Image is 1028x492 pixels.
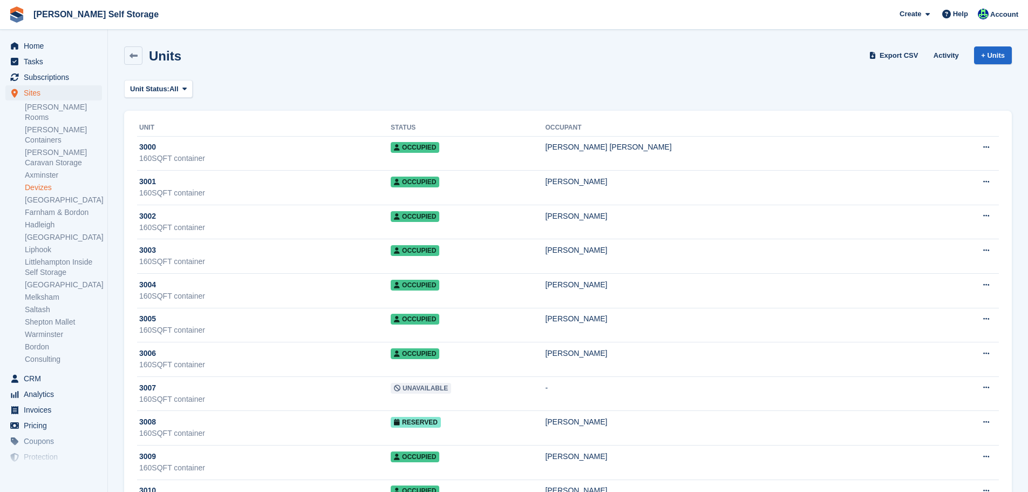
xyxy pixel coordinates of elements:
span: Occupied [391,280,439,291]
div: 160SQFT container [139,187,391,199]
div: 160SQFT container [139,394,391,405]
span: Protection [24,449,88,464]
a: [PERSON_NAME] Self Storage [29,5,163,23]
div: [PERSON_NAME] [545,348,941,359]
a: [PERSON_NAME] Caravan Storage [25,147,102,168]
td: - [545,376,941,411]
th: Unit [137,119,391,137]
span: 3006 [139,348,156,359]
div: [PERSON_NAME] [545,451,941,462]
span: 3008 [139,416,156,428]
span: Subscriptions [24,70,88,85]
span: Occupied [391,142,439,153]
a: menu [5,54,102,69]
span: CRM [24,371,88,386]
span: 3007 [139,382,156,394]
div: 160SQFT container [139,153,391,164]
span: Coupons [24,434,88,449]
div: [PERSON_NAME] [545,313,941,325]
span: Unavailable [391,383,451,394]
a: [GEOGRAPHIC_DATA] [25,280,102,290]
span: Create [900,9,921,19]
span: Export CSV [880,50,918,61]
span: 3004 [139,279,156,291]
a: Consulting [25,354,102,365]
div: 160SQFT container [139,462,391,474]
a: Warminster [25,329,102,340]
a: Melksham [25,292,102,302]
div: 160SQFT container [139,325,391,336]
span: Unit Status: [130,84,169,95]
a: menu [5,85,102,100]
a: + Units [974,46,1012,64]
a: Shepton Mallet [25,317,102,327]
a: menu [5,387,102,402]
a: menu [5,434,102,449]
div: [PERSON_NAME] [545,279,941,291]
span: Analytics [24,387,88,402]
div: [PERSON_NAME] [545,416,941,428]
a: Farnham & Bordon [25,207,102,218]
a: Littlehampton Inside Self Storage [25,257,102,278]
a: menu [5,449,102,464]
th: Status [391,119,545,137]
a: menu [5,418,102,433]
div: 160SQFT container [139,428,391,439]
a: [PERSON_NAME] Rooms [25,102,102,123]
div: 160SQFT container [139,256,391,267]
a: Saltash [25,305,102,315]
span: Pricing [24,418,88,433]
a: Hadleigh [25,220,102,230]
a: menu [5,465,102,480]
span: 3005 [139,313,156,325]
span: Tasks [24,54,88,69]
a: Export CSV [867,46,923,64]
span: 3003 [139,245,156,256]
img: Jenna Kennedy [978,9,989,19]
span: Home [24,38,88,53]
a: menu [5,402,102,417]
div: [PERSON_NAME] [545,245,941,256]
div: 160SQFT container [139,359,391,370]
div: [PERSON_NAME] [545,211,941,222]
span: Occupied [391,177,439,187]
a: menu [5,70,102,85]
a: menu [5,371,102,386]
span: Help [953,9,968,19]
span: Sites [24,85,88,100]
span: 3000 [139,141,156,153]
img: stora-icon-8386f47178a22dfd0bd8f6a31ec36ba5ce8667c1dd55bd0f319d3a0aa187defe.svg [9,6,25,23]
div: [PERSON_NAME] [PERSON_NAME] [545,141,941,153]
a: Devizes [25,183,102,193]
span: Occupied [391,245,439,256]
h2: Units [149,49,181,63]
div: [PERSON_NAME] [545,176,941,187]
span: 3002 [139,211,156,222]
span: Reserved [391,417,441,428]
span: Invoices [24,402,88,417]
th: Occupant [545,119,941,137]
span: Occupied [391,314,439,325]
a: Liphook [25,245,102,255]
span: 3009 [139,451,156,462]
a: Activity [929,46,963,64]
div: 160SQFT container [139,291,391,302]
a: [PERSON_NAME] Containers [25,125,102,145]
span: Occupied [391,451,439,462]
span: Occupied [391,348,439,359]
span: Occupied [391,211,439,222]
a: [GEOGRAPHIC_DATA] [25,195,102,205]
a: Axminster [25,170,102,180]
a: menu [5,38,102,53]
a: Bordon [25,342,102,352]
div: 160SQFT container [139,222,391,233]
span: Account [990,9,1018,20]
button: Unit Status: All [124,80,193,98]
span: All [169,84,179,95]
span: 3001 [139,176,156,187]
a: [GEOGRAPHIC_DATA] [25,232,102,242]
span: Settings [24,465,88,480]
